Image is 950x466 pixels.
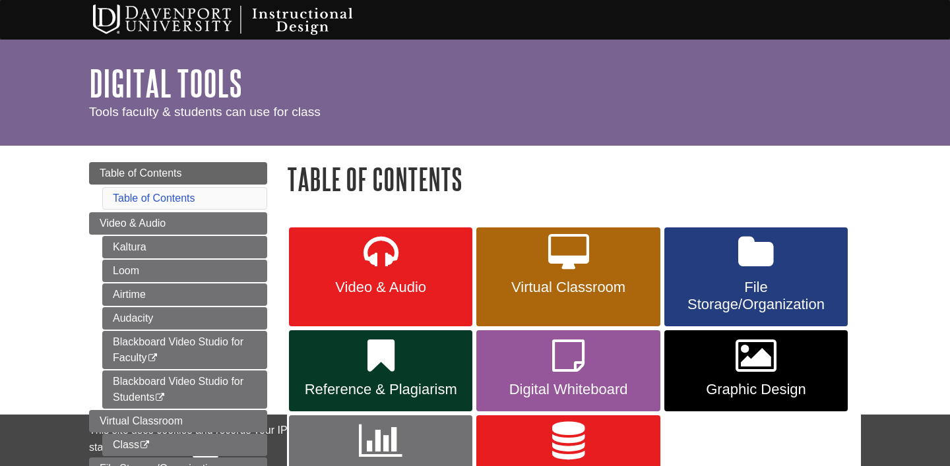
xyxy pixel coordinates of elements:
[147,354,158,363] i: This link opens in a new window
[287,162,861,196] h1: Table of Contents
[102,434,267,456] a: Class
[113,192,195,204] a: Table of Contents
[674,381,838,398] span: Graphic Design
[476,330,660,412] a: Digital Whiteboard
[100,415,183,426] span: Virtual Classroom
[100,218,166,229] span: Video & Audio
[89,212,267,235] a: Video & Audio
[299,279,462,296] span: Video & Audio
[664,330,848,412] a: Graphic Design
[100,167,182,179] span: Table of Contents
[102,260,267,282] a: Loom
[154,393,166,402] i: This link opens in a new window
[476,227,660,326] a: Virtual Classroom
[102,331,267,369] a: Blackboard Video Studio for Faculty
[486,381,650,398] span: Digital Whiteboard
[102,307,267,330] a: Audacity
[289,227,472,326] a: Video & Audio
[664,227,848,326] a: File Storage/Organization
[89,410,267,432] a: Virtual Classroom
[299,381,462,398] span: Reference & Plagiarism
[102,370,267,409] a: Blackboard Video Studio for Students
[89,162,267,185] a: Table of Contents
[89,63,242,103] a: Digital Tools
[102,236,267,258] a: Kaltura
[82,3,399,36] img: Davenport University Instructional Design
[139,441,150,450] i: This link opens in a new window
[89,105,321,119] span: Tools faculty & students can use for class
[674,279,838,313] span: File Storage/Organization
[102,283,267,306] a: Airtime
[486,279,650,296] span: Virtual Classroom
[289,330,472,412] a: Reference & Plagiarism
